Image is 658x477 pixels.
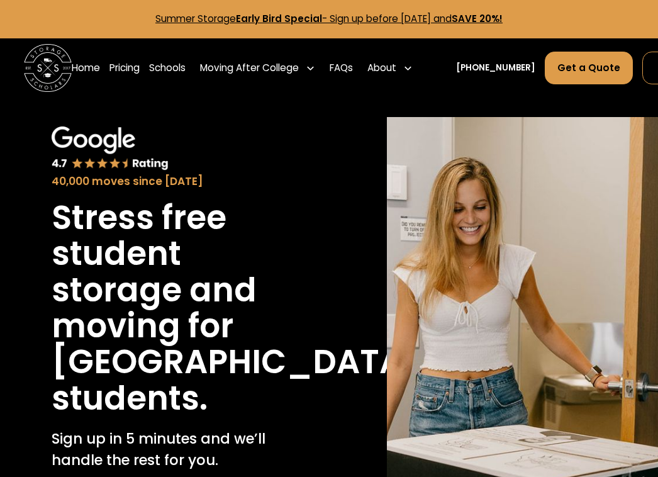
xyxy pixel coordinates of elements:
[52,380,208,416] h1: students.
[109,52,140,85] a: Pricing
[545,52,633,84] a: Get a Quote
[149,52,186,85] a: Schools
[52,344,420,379] h1: [GEOGRAPHIC_DATA]
[367,61,396,76] div: About
[52,174,316,190] div: 40,000 moves since [DATE]
[72,52,100,85] a: Home
[155,12,503,25] a: Summer StorageEarly Bird Special- Sign up before [DATE] andSAVE 20%!
[52,428,316,471] p: Sign up in 5 minutes and we’ll handle the rest for you.
[52,199,316,344] h1: Stress free student storage and moving for
[330,52,353,85] a: FAQs
[452,12,503,25] strong: SAVE 20%!
[200,61,299,76] div: Moving After College
[236,12,322,25] strong: Early Bird Special
[362,52,418,85] div: About
[456,62,535,74] a: [PHONE_NUMBER]
[195,52,320,85] div: Moving After College
[24,44,72,92] img: Storage Scholars main logo
[52,126,169,171] img: Google 4.7 star rating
